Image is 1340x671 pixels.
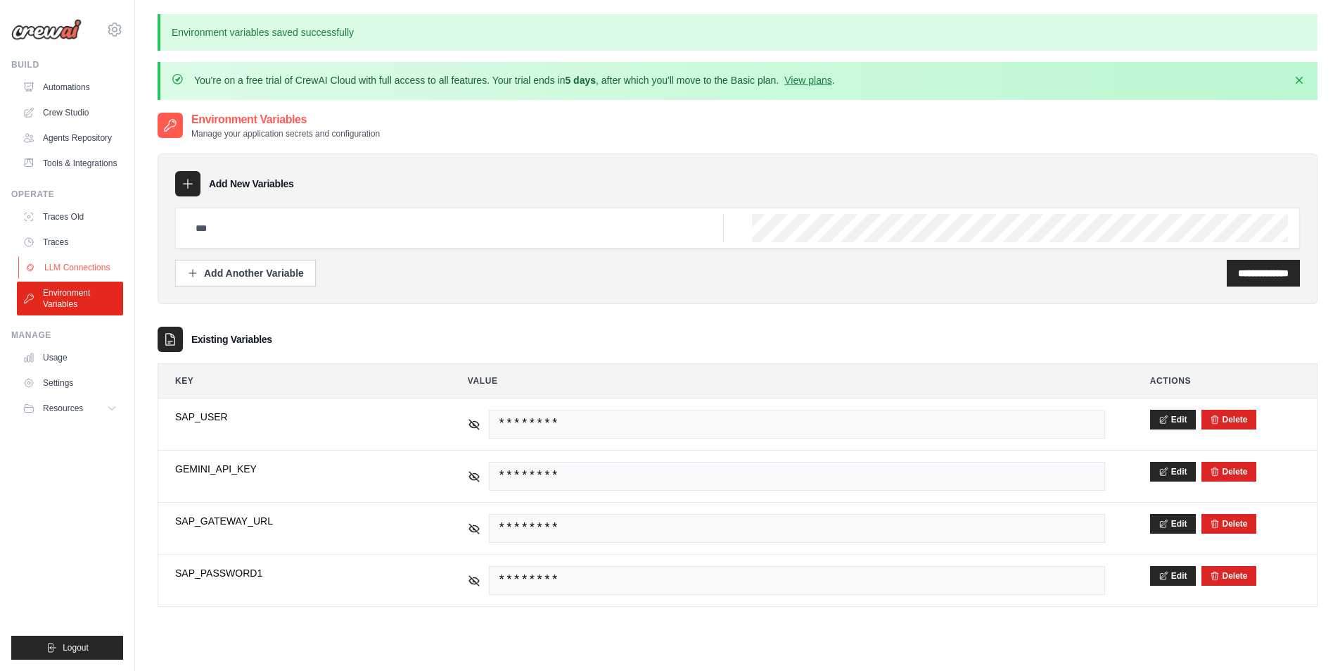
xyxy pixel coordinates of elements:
[187,266,304,280] div: Add Another Variable
[17,76,123,99] a: Automations
[1210,466,1248,477] button: Delete
[175,514,423,528] span: SAP_GATEWAY_URL
[18,256,125,279] a: LLM Connections
[158,364,440,398] th: Key
[1150,410,1196,429] button: Edit
[1210,518,1248,529] button: Delete
[565,75,596,86] strong: 5 days
[1150,462,1196,482] button: Edit
[194,73,835,87] p: You're on a free trial of CrewAI Cloud with full access to all features. Your trial ends in , aft...
[11,636,123,660] button: Logout
[451,364,1122,398] th: Value
[11,19,82,40] img: Logo
[191,111,380,128] h2: Environment Variables
[209,177,294,191] h3: Add New Variables
[17,101,123,124] a: Crew Studio
[784,75,831,86] a: View plans
[63,642,89,653] span: Logout
[17,397,123,420] button: Resources
[191,128,380,139] p: Manage your application secrets and configuration
[17,372,123,394] a: Settings
[17,127,123,149] a: Agents Repository
[1210,570,1248,582] button: Delete
[158,14,1317,51] p: Environment variables saved successfully
[175,462,423,476] span: GEMINI_API_KEY
[1150,514,1196,534] button: Edit
[17,206,123,228] a: Traces Old
[175,410,423,424] span: SAP_USER
[17,282,123,315] a: Environment Variables
[175,566,423,580] span: SAP_PASSWORD1
[191,332,272,346] h3: Existing Variables
[1210,414,1248,425] button: Delete
[1150,566,1196,586] button: Edit
[1133,364,1317,398] th: Actions
[175,260,316,287] button: Add Another Variable
[17,152,123,175] a: Tools & Integrations
[11,59,123,70] div: Build
[43,403,83,414] span: Resources
[11,330,123,341] div: Manage
[17,346,123,369] a: Usage
[11,189,123,200] div: Operate
[17,231,123,253] a: Traces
